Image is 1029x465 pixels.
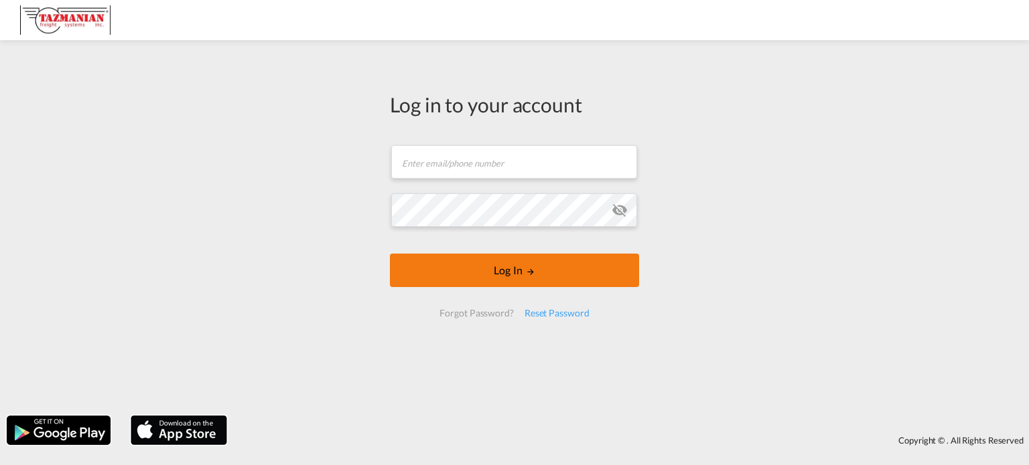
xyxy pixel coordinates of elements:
div: Forgot Password? [434,301,519,325]
img: apple.png [129,414,228,446]
md-icon: icon-eye-off [612,202,628,218]
img: a292c8e082cb11ee87a80f50be6e15c3.JPG [20,5,111,35]
div: Reset Password [519,301,595,325]
img: google.png [5,414,112,446]
div: Copyright © . All Rights Reserved [234,429,1029,452]
button: LOGIN [390,254,639,287]
input: Enter email/phone number [391,145,637,179]
div: Log in to your account [390,90,639,118]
